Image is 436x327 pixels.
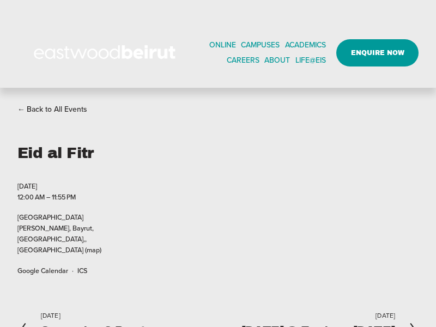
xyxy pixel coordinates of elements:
div: [DATE] [41,312,218,319]
a: Google Calendar [17,265,68,275]
span: [GEOGRAPHIC_DATA] [17,245,83,255]
a: CAREERS [227,53,259,68]
img: EastwoodIS Global Site [17,25,195,81]
span: ABOUT [264,53,290,67]
span: [GEOGRAPHIC_DATA] [17,211,138,222]
time: [DATE] [17,181,37,191]
a: ONLINE [209,38,236,53]
a: (map) [85,245,101,255]
span: [PERSON_NAME] [17,223,72,233]
a: folder dropdown [241,38,280,53]
span: LIFE@EIS [295,53,326,67]
h1: Eid al Fitr [17,144,138,162]
a: ENQUIRE NOW [336,39,419,66]
a: Back to All Events [17,102,87,116]
time: 11:55 PM [52,192,76,202]
time: 12:00 AM [17,192,45,202]
a: ICS [77,265,87,275]
a: folder dropdown [285,38,326,53]
span: CAMPUSES [241,38,280,52]
span: ACADEMICS [285,38,326,52]
a: folder dropdown [264,53,290,68]
span: Bayrut, [GEOGRAPHIC_DATA], [17,223,94,244]
a: folder dropdown [295,53,326,68]
div: [DATE] [218,312,395,319]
